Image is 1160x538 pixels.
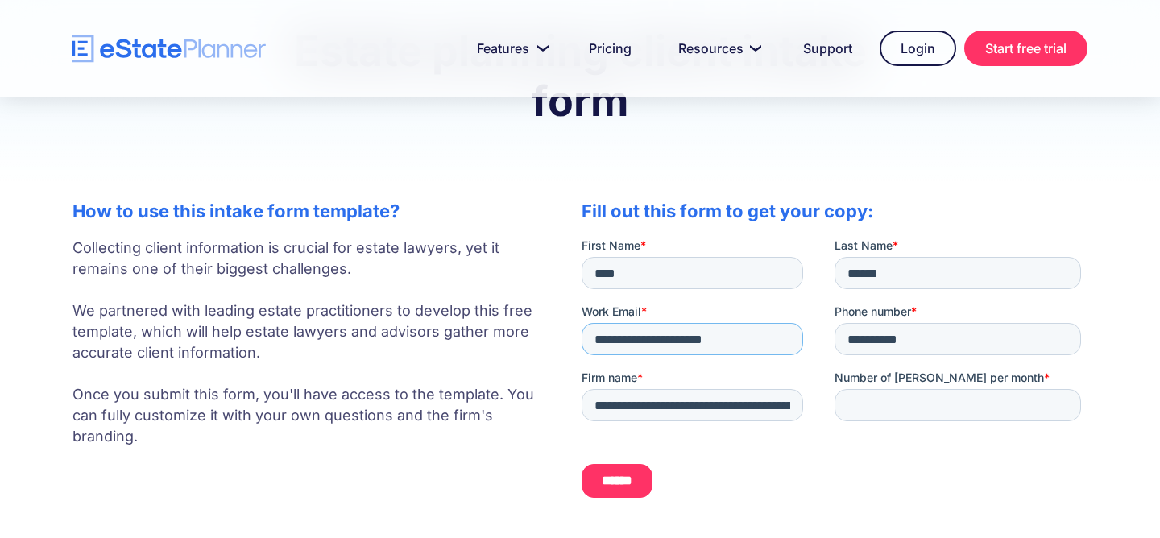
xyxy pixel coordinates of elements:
a: Resources [659,32,776,64]
a: Start free trial [964,31,1087,66]
a: Login [880,31,956,66]
a: Features [458,32,561,64]
a: Pricing [570,32,651,64]
h2: Fill out this form to get your copy: [582,201,1087,221]
a: home [72,35,266,63]
p: Collecting client information is crucial for estate lawyers, yet it remains one of their biggest ... [72,238,549,447]
a: Support [784,32,872,64]
h2: How to use this intake form template? [72,201,549,221]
